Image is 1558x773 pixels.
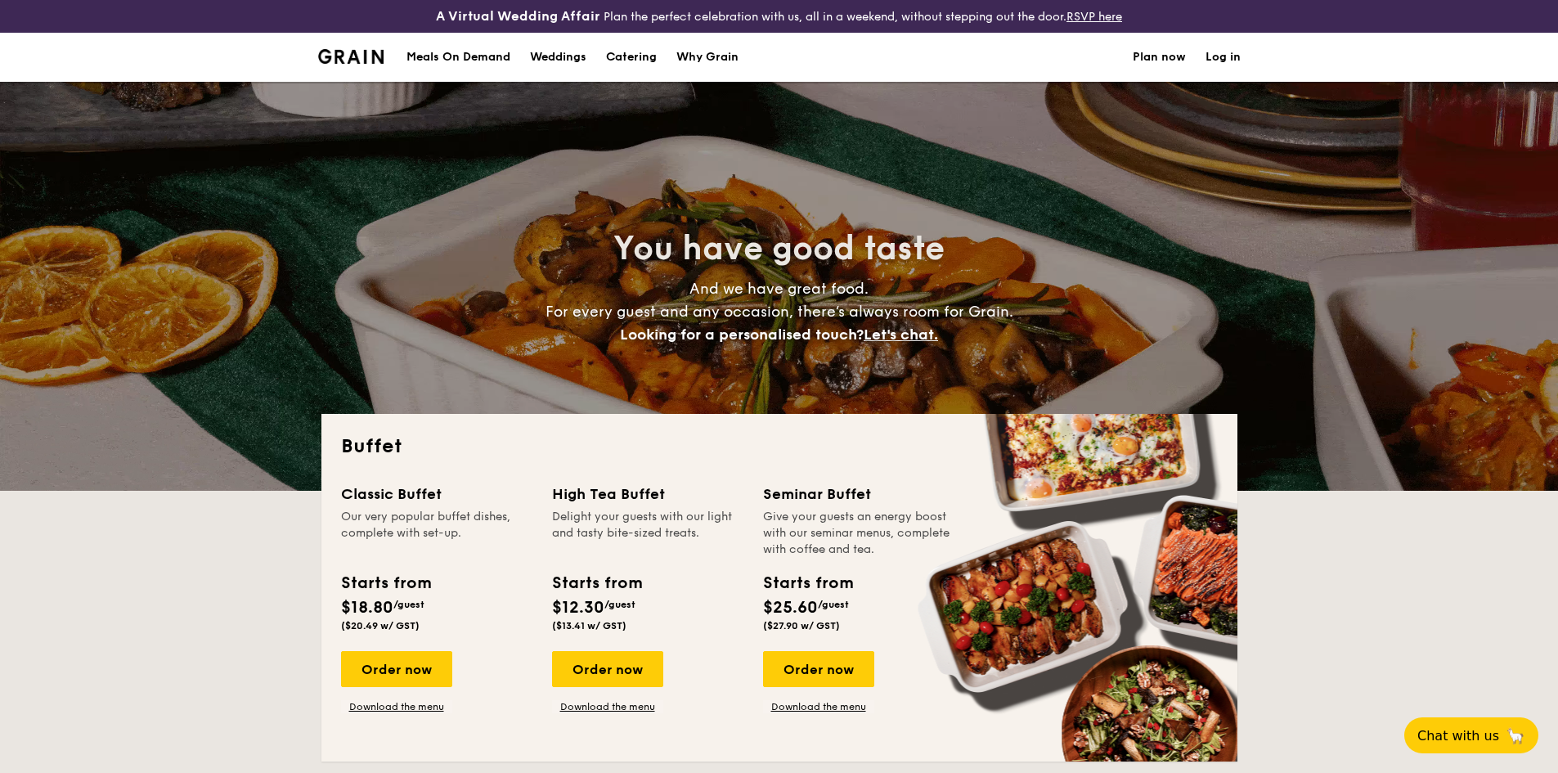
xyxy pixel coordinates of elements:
span: You have good taste [613,229,945,268]
div: Starts from [763,571,852,595]
span: /guest [393,599,424,610]
h4: A Virtual Wedding Affair [436,7,600,26]
span: And we have great food. For every guest and any occasion, there’s always room for Grain. [546,280,1013,344]
span: $18.80 [341,598,393,618]
a: Download the menu [552,700,663,713]
h1: Catering [606,33,657,82]
div: Our very popular buffet dishes, complete with set-up. [341,509,532,558]
a: Logotype [318,49,384,64]
div: Order now [552,651,663,687]
a: Why Grain [667,33,748,82]
a: Download the menu [341,700,452,713]
img: Grain [318,49,384,64]
a: Plan now [1133,33,1186,82]
span: ($20.49 w/ GST) [341,620,420,631]
button: Chat with us🦙 [1404,717,1538,753]
div: High Tea Buffet [552,483,743,506]
div: Classic Buffet [341,483,532,506]
div: Why Grain [676,33,739,82]
div: Meals On Demand [406,33,510,82]
a: Meals On Demand [397,33,520,82]
span: 🦙 [1506,726,1525,745]
span: Looking for a personalised touch? [620,326,864,344]
span: /guest [604,599,635,610]
div: Starts from [552,571,641,595]
span: /guest [818,599,849,610]
a: Catering [596,33,667,82]
a: Log in [1206,33,1241,82]
a: Weddings [520,33,596,82]
div: Plan the perfect celebration with us, all in a weekend, without stepping out the door. [308,7,1250,26]
span: ($13.41 w/ GST) [552,620,626,631]
a: RSVP here [1066,10,1122,24]
div: Order now [341,651,452,687]
a: Download the menu [763,700,874,713]
div: Starts from [341,571,430,595]
div: Delight your guests with our light and tasty bite-sized treats. [552,509,743,558]
h2: Buffet [341,434,1218,460]
span: Let's chat. [864,326,938,344]
span: ($27.90 w/ GST) [763,620,840,631]
div: Give your guests an energy boost with our seminar menus, complete with coffee and tea. [763,509,954,558]
span: $12.30 [552,598,604,618]
span: Chat with us [1417,728,1499,744]
div: Weddings [530,33,586,82]
span: $25.60 [763,598,818,618]
div: Order now [763,651,874,687]
div: Seminar Buffet [763,483,954,506]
